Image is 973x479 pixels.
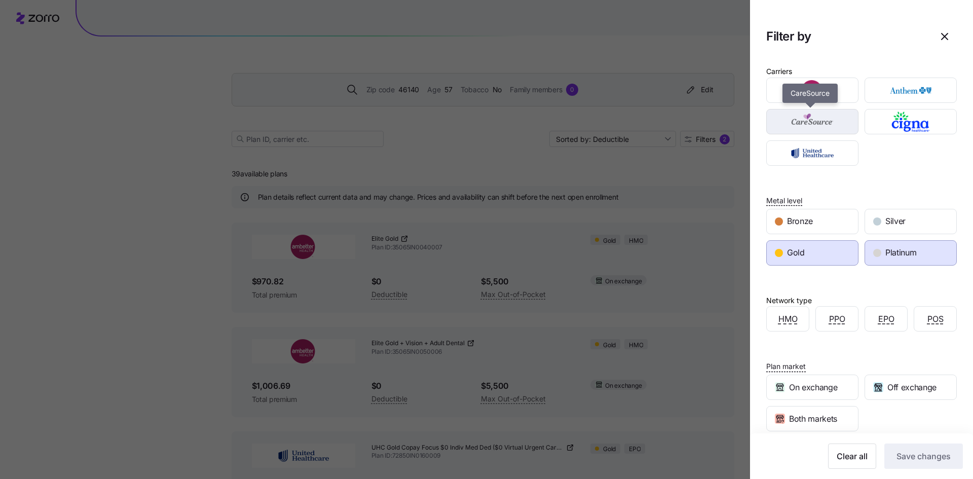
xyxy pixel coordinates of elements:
[789,381,837,394] span: On exchange
[766,196,802,206] span: Metal level
[766,66,792,77] div: Carriers
[766,28,924,44] h1: Filter by
[828,444,876,469] button: Clear all
[789,413,837,425] span: Both markets
[787,246,805,259] span: Gold
[878,313,894,325] span: EPO
[885,246,916,259] span: Platinum
[778,313,798,325] span: HMO
[927,313,944,325] span: POS
[775,143,850,163] img: UnitedHealthcare
[887,381,937,394] span: Off exchange
[787,215,813,228] span: Bronze
[874,112,948,132] img: Cigna Healthcare
[884,444,963,469] button: Save changes
[766,361,806,372] span: Plan market
[775,112,850,132] img: CareSource
[874,80,948,100] img: Anthem
[896,450,951,462] span: Save changes
[829,313,845,325] span: PPO
[766,295,812,306] div: Network type
[885,215,906,228] span: Silver
[775,80,850,100] img: Ambetter
[837,450,868,462] span: Clear all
